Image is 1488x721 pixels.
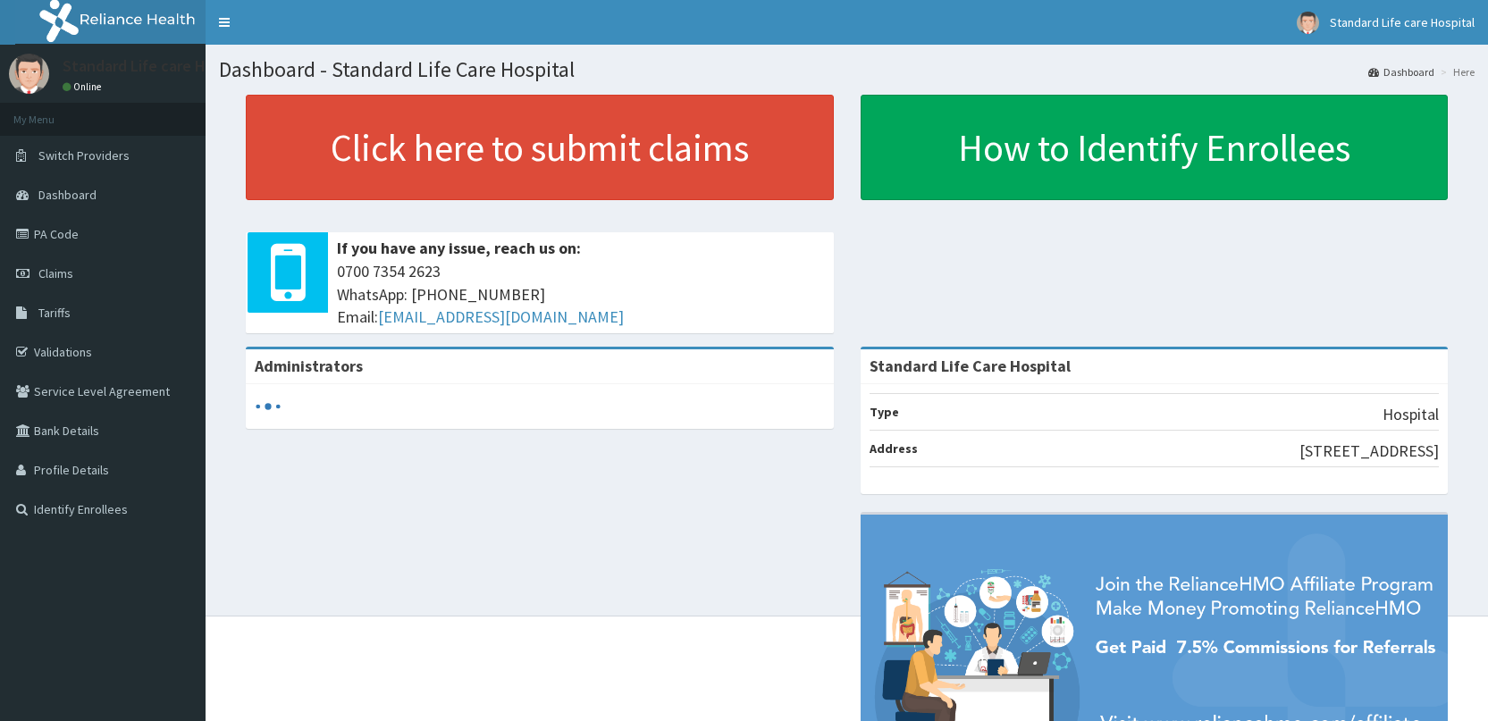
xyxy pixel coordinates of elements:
[870,356,1071,376] strong: Standard Life Care Hospital
[38,187,97,203] span: Dashboard
[246,95,834,200] a: Click here to submit claims
[870,440,918,457] b: Address
[63,58,254,74] p: Standard Life care Hospital
[9,54,49,94] img: User Image
[38,265,73,281] span: Claims
[38,305,71,321] span: Tariffs
[870,404,899,420] b: Type
[63,80,105,93] a: Online
[337,238,581,258] b: If you have any issue, reach us on:
[1436,64,1475,80] li: Here
[337,260,825,329] span: 0700 7354 2623 WhatsApp: [PHONE_NUMBER] Email:
[255,393,282,420] svg: audio-loading
[255,356,363,376] b: Administrators
[1297,12,1319,34] img: User Image
[378,306,624,327] a: [EMAIL_ADDRESS][DOMAIN_NAME]
[219,58,1475,81] h1: Dashboard - Standard Life Care Hospital
[1299,440,1439,463] p: [STREET_ADDRESS]
[1383,403,1439,426] p: Hospital
[861,95,1449,200] a: How to Identify Enrollees
[38,147,130,163] span: Switch Providers
[1368,64,1434,80] a: Dashboard
[1330,14,1475,30] span: Standard Life care Hospital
